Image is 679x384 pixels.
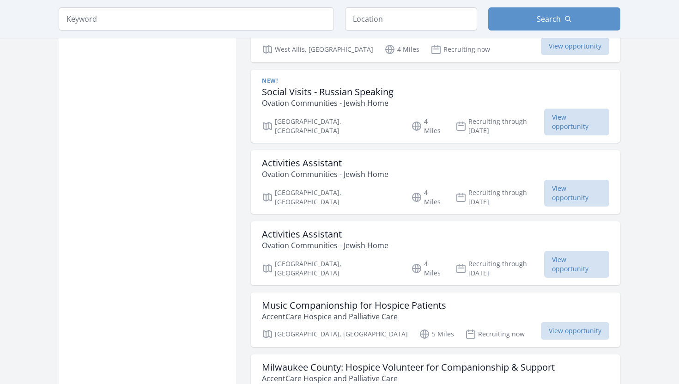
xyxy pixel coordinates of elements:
[465,329,525,340] p: Recruiting now
[455,117,545,135] p: Recruiting through [DATE]
[262,240,388,251] p: Ovation Communities - Jewish Home
[251,293,620,347] a: Music Companionship for Hospice Patients AccentCare Hospice and Palliative Care [GEOGRAPHIC_DATA]...
[345,7,477,30] input: Location
[488,7,620,30] button: Search
[541,322,609,340] span: View opportunity
[455,188,545,207] p: Recruiting through [DATE]
[541,37,609,55] span: View opportunity
[544,251,609,278] span: View opportunity
[455,259,545,278] p: Recruiting through [DATE]
[262,300,446,311] h3: Music Companionship for Hospice Patients
[251,70,620,143] a: New! Social Visits - Russian Speaking Ovation Communities - Jewish Home [GEOGRAPHIC_DATA], [GEOGR...
[262,329,408,340] p: [GEOGRAPHIC_DATA], [GEOGRAPHIC_DATA]
[251,221,620,285] a: Activities Assistant Ovation Communities - Jewish Home [GEOGRAPHIC_DATA], [GEOGRAPHIC_DATA] 4 Mil...
[544,109,609,135] span: View opportunity
[262,117,400,135] p: [GEOGRAPHIC_DATA], [GEOGRAPHIC_DATA]
[59,7,334,30] input: Keyword
[262,86,394,98] h3: Social Visits - Russian Speaking
[262,362,555,373] h3: Milwaukee County: Hospice Volunteer for Companionship & Support
[411,259,444,278] p: 4 Miles
[384,44,419,55] p: 4 Miles
[262,188,400,207] p: [GEOGRAPHIC_DATA], [GEOGRAPHIC_DATA]
[262,77,278,85] span: New!
[262,169,388,180] p: Ovation Communities - Jewish Home
[262,259,400,278] p: [GEOGRAPHIC_DATA], [GEOGRAPHIC_DATA]
[262,311,446,322] p: AccentCare Hospice and Palliative Care
[262,44,373,55] p: West Allis, [GEOGRAPHIC_DATA]
[262,98,394,109] p: Ovation Communities - Jewish Home
[262,229,388,240] h3: Activities Assistant
[430,44,490,55] p: Recruiting now
[419,329,454,340] p: 5 Miles
[262,158,388,169] h3: Activities Assistant
[537,13,561,24] span: Search
[544,180,609,207] span: View opportunity
[251,150,620,214] a: Activities Assistant Ovation Communities - Jewish Home [GEOGRAPHIC_DATA], [GEOGRAPHIC_DATA] 4 Mil...
[411,117,444,135] p: 4 Miles
[411,188,444,207] p: 4 Miles
[262,373,555,384] p: AccentCare Hospice and Palliative Care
